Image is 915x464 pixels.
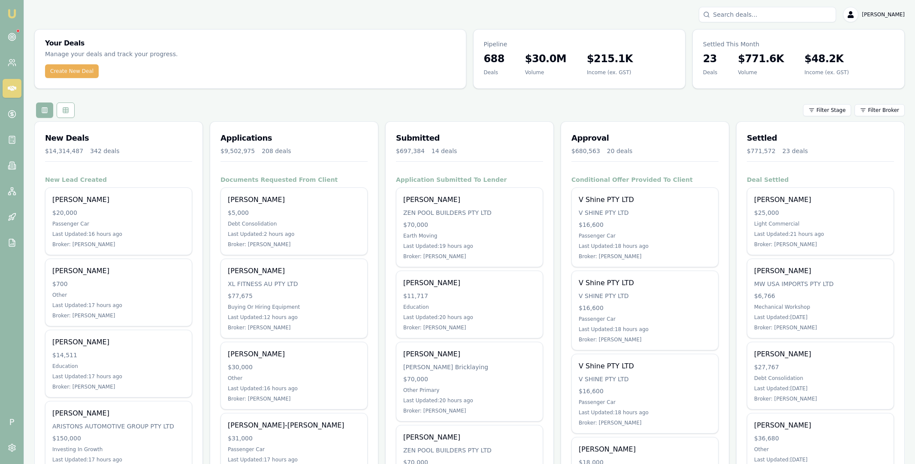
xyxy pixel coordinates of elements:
[228,363,360,371] div: $30,000
[220,147,255,155] div: $9,502,975
[579,292,711,300] div: V SHINE PTY LTD
[52,351,185,359] div: $14,511
[571,132,719,144] h3: Approval
[699,7,836,22] input: Search deals
[228,349,360,359] div: [PERSON_NAME]
[52,220,185,227] div: Passenger Car
[220,175,368,184] h4: Documents Requested From Client
[228,446,360,453] div: Passenger Car
[52,373,185,380] div: Last Updated: 17 hours ago
[396,147,425,155] div: $697,384
[228,385,360,392] div: Last Updated: 16 hours ago
[52,312,185,319] div: Broker: [PERSON_NAME]
[579,278,711,288] div: V Shine PTY LTD
[754,208,887,217] div: $25,000
[403,387,536,394] div: Other Primary
[7,9,17,19] img: emu-icon-u.png
[396,132,543,144] h3: Submitted
[862,11,905,18] span: [PERSON_NAME]
[754,266,887,276] div: [PERSON_NAME]
[855,104,905,116] button: Filter Broker
[228,241,360,248] div: Broker: [PERSON_NAME]
[579,208,711,217] div: V SHINE PTY LTD
[3,413,21,431] span: P
[403,349,536,359] div: [PERSON_NAME]
[228,324,360,331] div: Broker: [PERSON_NAME]
[484,52,504,66] h3: 688
[52,302,185,309] div: Last Updated: 17 hours ago
[432,147,457,155] div: 14 deals
[52,266,185,276] div: [PERSON_NAME]
[754,314,887,321] div: Last Updated: [DATE]
[747,132,894,144] h3: Settled
[747,175,894,184] h4: Deal Settled
[587,69,633,76] div: Income (ex. GST)
[52,446,185,453] div: Investing In Growth
[403,195,536,205] div: [PERSON_NAME]
[579,361,711,371] div: V Shine PTY LTD
[228,314,360,321] div: Last Updated: 12 hours ago
[703,40,894,48] p: Settled This Month
[579,444,711,455] div: [PERSON_NAME]
[579,232,711,239] div: Passenger Car
[228,395,360,402] div: Broker: [PERSON_NAME]
[228,231,360,238] div: Last Updated: 2 hours ago
[754,195,887,205] div: [PERSON_NAME]
[228,456,360,463] div: Last Updated: 17 hours ago
[754,434,887,443] div: $36,680
[754,241,887,248] div: Broker: [PERSON_NAME]
[484,40,675,48] p: Pipeline
[579,195,711,205] div: V Shine PTY LTD
[90,147,119,155] div: 342 deals
[228,220,360,227] div: Debt Consolidation
[571,175,719,184] h4: Conditional Offer Provided To Client
[45,147,83,155] div: $14,314,487
[403,314,536,321] div: Last Updated: 20 hours ago
[52,292,185,298] div: Other
[579,220,711,229] div: $16,600
[403,324,536,331] div: Broker: [PERSON_NAME]
[754,231,887,238] div: Last Updated: 21 hours ago
[803,104,851,116] button: Filter Stage
[579,336,711,343] div: Broker: [PERSON_NAME]
[228,420,360,431] div: [PERSON_NAME]-[PERSON_NAME]
[52,434,185,443] div: $150,000
[579,304,711,312] div: $16,600
[804,52,849,66] h3: $48.2K
[228,434,360,443] div: $31,000
[579,316,711,322] div: Passenger Car
[403,432,536,443] div: [PERSON_NAME]
[45,49,265,59] p: Manage your deals and track your progress.
[747,147,776,155] div: $771,572
[228,266,360,276] div: [PERSON_NAME]
[816,107,846,114] span: Filter Stage
[754,292,887,300] div: $6,766
[754,395,887,402] div: Broker: [PERSON_NAME]
[403,375,536,383] div: $70,000
[587,52,633,66] h3: $215.1K
[52,280,185,288] div: $700
[228,304,360,310] div: Buying Or Hiring Equipment
[579,409,711,416] div: Last Updated: 18 hours ago
[754,385,887,392] div: Last Updated: [DATE]
[52,363,185,370] div: Education
[868,107,899,114] span: Filter Broker
[52,337,185,347] div: [PERSON_NAME]
[403,253,536,260] div: Broker: [PERSON_NAME]
[525,52,566,66] h3: $30.0M
[754,420,887,431] div: [PERSON_NAME]
[403,292,536,300] div: $11,717
[754,446,887,453] div: Other
[45,64,99,78] a: Create New Deal
[45,132,192,144] h3: New Deals
[45,175,192,184] h4: New Lead Created
[579,243,711,250] div: Last Updated: 18 hours ago
[579,419,711,426] div: Broker: [PERSON_NAME]
[484,69,504,76] div: Deals
[45,40,456,47] h3: Your Deals
[403,407,536,414] div: Broker: [PERSON_NAME]
[403,243,536,250] div: Last Updated: 19 hours ago
[52,195,185,205] div: [PERSON_NAME]
[403,304,536,310] div: Education
[754,456,887,463] div: Last Updated: [DATE]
